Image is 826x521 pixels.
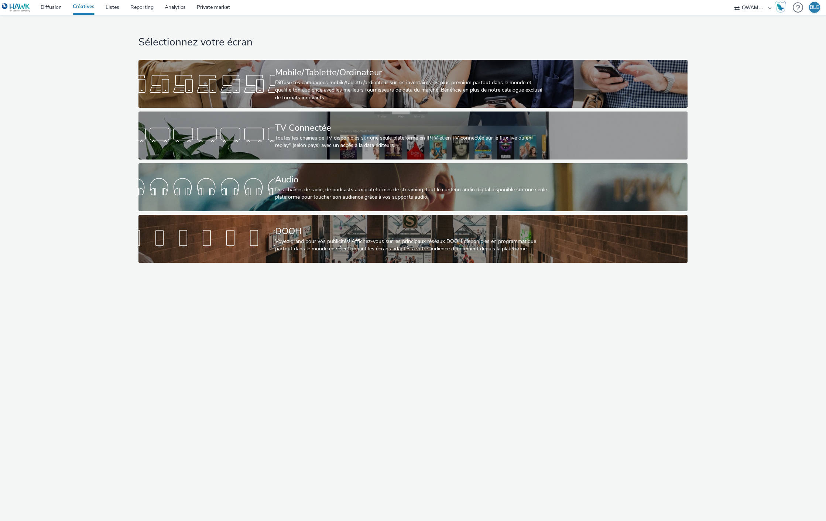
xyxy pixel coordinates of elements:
[775,1,789,13] a: Hawk Academy
[275,134,548,150] div: Toutes les chaines de TV disponibles sur une seule plateforme en IPTV et en TV connectée sur le f...
[138,60,688,108] a: Mobile/Tablette/OrdinateurDiffuse tes campagnes mobile/tablette/ordinateur sur les inventaires le...
[138,163,688,211] a: AudioDes chaînes de radio, de podcasts aux plateformes de streaming: tout le contenu audio digita...
[275,66,548,79] div: Mobile/Tablette/Ordinateur
[138,35,688,49] h1: Sélectionnez votre écran
[138,215,688,263] a: DOOHVoyez grand pour vos publicités! Affichez-vous sur les principaux réseaux DOOH disponibles en...
[775,1,786,13] img: Hawk Academy
[275,186,548,201] div: Des chaînes de radio, de podcasts aux plateformes de streaming: tout le contenu audio digital dis...
[138,112,688,160] a: TV ConnectéeToutes les chaines de TV disponibles sur une seule plateforme en IPTV et en TV connec...
[275,121,548,134] div: TV Connectée
[275,79,548,102] div: Diffuse tes campagnes mobile/tablette/ordinateur sur les inventaires les plus premium partout dan...
[275,173,548,186] div: Audio
[275,238,548,253] div: Voyez grand pour vos publicités! Affichez-vous sur les principaux réseaux DOOH disponibles en pro...
[275,225,548,238] div: DOOH
[810,2,819,13] div: BLG
[2,3,30,12] img: undefined Logo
